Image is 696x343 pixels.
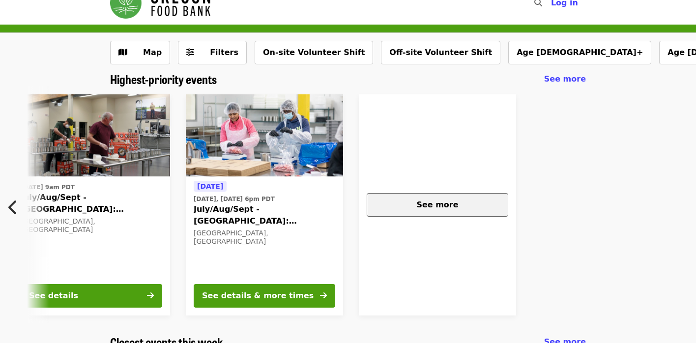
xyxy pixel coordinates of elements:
[21,192,162,215] span: July/Aug/Sept - [GEOGRAPHIC_DATA]: Repack/Sort (age [DEMOGRAPHIC_DATA]+)
[194,203,335,227] span: July/Aug/Sept - [GEOGRAPHIC_DATA]: Repack/Sort (age [DEMOGRAPHIC_DATA]+)
[147,291,154,300] i: arrow-right icon
[544,74,586,84] span: See more
[110,70,217,87] span: Highest-priority events
[102,72,594,86] div: Highest-priority events
[194,229,335,246] div: [GEOGRAPHIC_DATA], [GEOGRAPHIC_DATA]
[21,217,162,234] div: [GEOGRAPHIC_DATA], [GEOGRAPHIC_DATA]
[21,183,75,192] time: [DATE] 9am PDT
[367,193,508,217] button: See more
[13,94,170,177] img: July/Aug/Sept - Portland: Repack/Sort (age 16+) organized by Oregon Food Bank
[508,41,651,64] button: Age [DEMOGRAPHIC_DATA]+
[194,195,275,203] time: [DATE], [DATE] 6pm PDT
[8,198,18,217] i: chevron-left icon
[202,290,314,302] div: See details & more times
[118,48,127,57] i: map icon
[13,94,170,315] a: See details for "July/Aug/Sept - Portland: Repack/Sort (age 16+)"
[194,284,335,308] button: See details & more times
[110,72,217,86] a: Highest-priority events
[255,41,373,64] button: On-site Volunteer Shift
[197,182,223,190] span: [DATE]
[320,291,327,300] i: arrow-right icon
[544,73,586,85] a: See more
[186,94,343,315] a: See details for "July/Aug/Sept - Beaverton: Repack/Sort (age 10+)"
[186,48,194,57] i: sliders-h icon
[359,94,516,315] a: See more
[210,48,238,57] span: Filters
[143,48,162,57] span: Map
[21,284,162,308] button: See details
[416,200,458,209] span: See more
[110,41,170,64] button: Show map view
[186,94,343,177] img: July/Aug/Sept - Beaverton: Repack/Sort (age 10+) organized by Oregon Food Bank
[381,41,500,64] button: Off-site Volunteer Shift
[178,41,247,64] button: Filters (0 selected)
[29,290,78,302] div: See details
